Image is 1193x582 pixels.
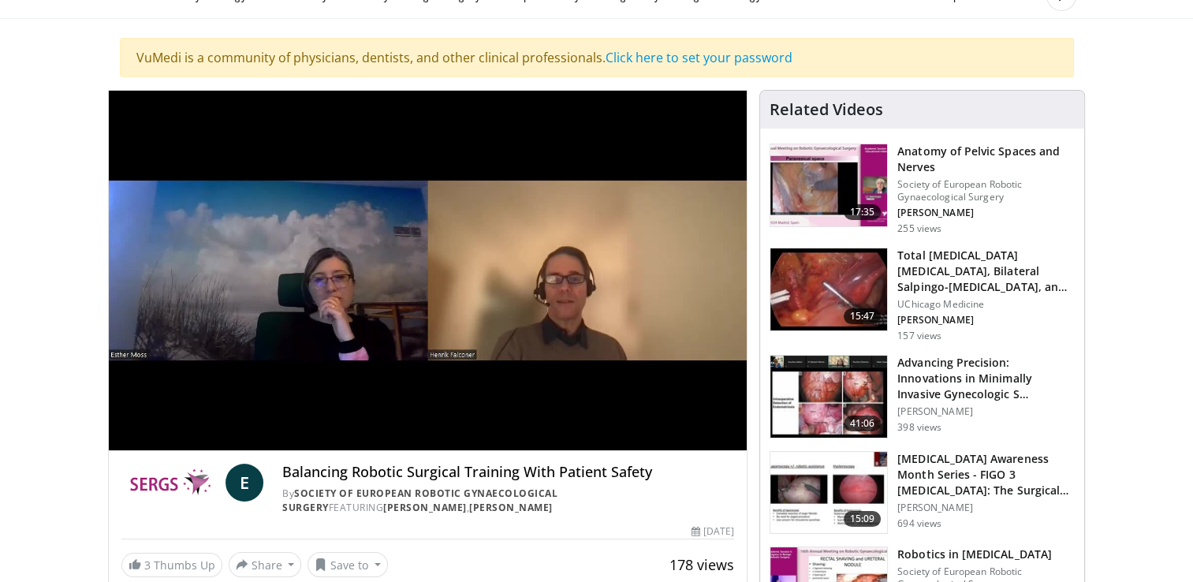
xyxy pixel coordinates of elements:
span: 15:47 [844,308,882,324]
p: [PERSON_NAME] [897,207,1075,219]
a: [PERSON_NAME] [469,501,553,514]
h3: [MEDICAL_DATA] Awareness Month Series - FIGO 3 [MEDICAL_DATA]: The Surgical Chall… [897,451,1075,498]
span: 15:09 [844,511,882,527]
p: Society of European Robotic Gynaecological Surgery [897,178,1075,203]
p: 255 views [897,222,941,235]
img: e1e531fd-73df-4650-97c0-6ff8278dbc13.150x105_q85_crop-smart_upscale.jpg [770,144,887,226]
img: d0669f81-f7e7-484b-87bf-5752a55e5f86.150x105_q85_crop-smart_upscale.jpg [770,452,887,534]
p: 694 views [897,517,941,530]
span: 3 [144,558,151,573]
h3: Total [MEDICAL_DATA] [MEDICAL_DATA], Bilateral Salpingo-[MEDICAL_DATA], an… [897,248,1075,295]
p: 398 views [897,421,941,434]
a: 17:35 Anatomy of Pelvic Spaces and Nerves Society of European Robotic Gynaecological Surgery [PER... [770,144,1075,235]
video-js: Video Player [109,91,747,451]
a: E [226,464,263,502]
h3: Anatomy of Pelvic Spaces and Nerves [897,144,1075,175]
p: 157 views [897,330,941,342]
span: 41:06 [844,416,882,431]
h3: Robotics in [MEDICAL_DATA] [897,547,1075,562]
a: [PERSON_NAME] [383,501,467,514]
a: 3 Thumbs Up [121,553,222,577]
h4: Related Videos [770,100,883,119]
div: [DATE] [692,524,734,539]
p: [PERSON_NAME] [897,502,1075,514]
a: 41:06 Advancing Precision: Innovations in Minimally Invasive Gynecologic S… [PERSON_NAME] 398 views [770,355,1075,438]
span: 17:35 [844,204,882,220]
img: 73c89b7f-3e59-4031-9960-b4dc141d2a10.150x105_q85_crop-smart_upscale.jpg [770,248,887,330]
a: 15:09 [MEDICAL_DATA] Awareness Month Series - FIGO 3 [MEDICAL_DATA]: The Surgical Chall… [PERSON_... [770,451,1075,535]
a: 15:47 Total [MEDICAL_DATA] [MEDICAL_DATA], Bilateral Salpingo-[MEDICAL_DATA], an… UChicago Medici... [770,248,1075,342]
a: Click here to set your password [606,49,792,66]
button: Share [229,552,302,577]
h4: Balancing Robotic Surgical Training With Patient Safety [282,464,734,481]
p: [PERSON_NAME] [897,405,1075,418]
p: [PERSON_NAME] [897,314,1075,326]
div: VuMedi is a community of physicians, dentists, and other clinical professionals. [120,38,1074,77]
p: UChicago Medicine [897,298,1075,311]
img: Society of European Robotic Gynaecological Surgery [121,464,220,502]
div: By FEATURING , [282,487,734,515]
span: 178 views [669,555,734,574]
img: cba54de4-f190-4931-83b0-75adf3b19971.150x105_q85_crop-smart_upscale.jpg [770,356,887,438]
button: Save to [308,552,388,577]
h3: Advancing Precision: Innovations in Minimally Invasive Gynecologic S… [897,355,1075,402]
a: Society of European Robotic Gynaecological Surgery [282,487,557,514]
